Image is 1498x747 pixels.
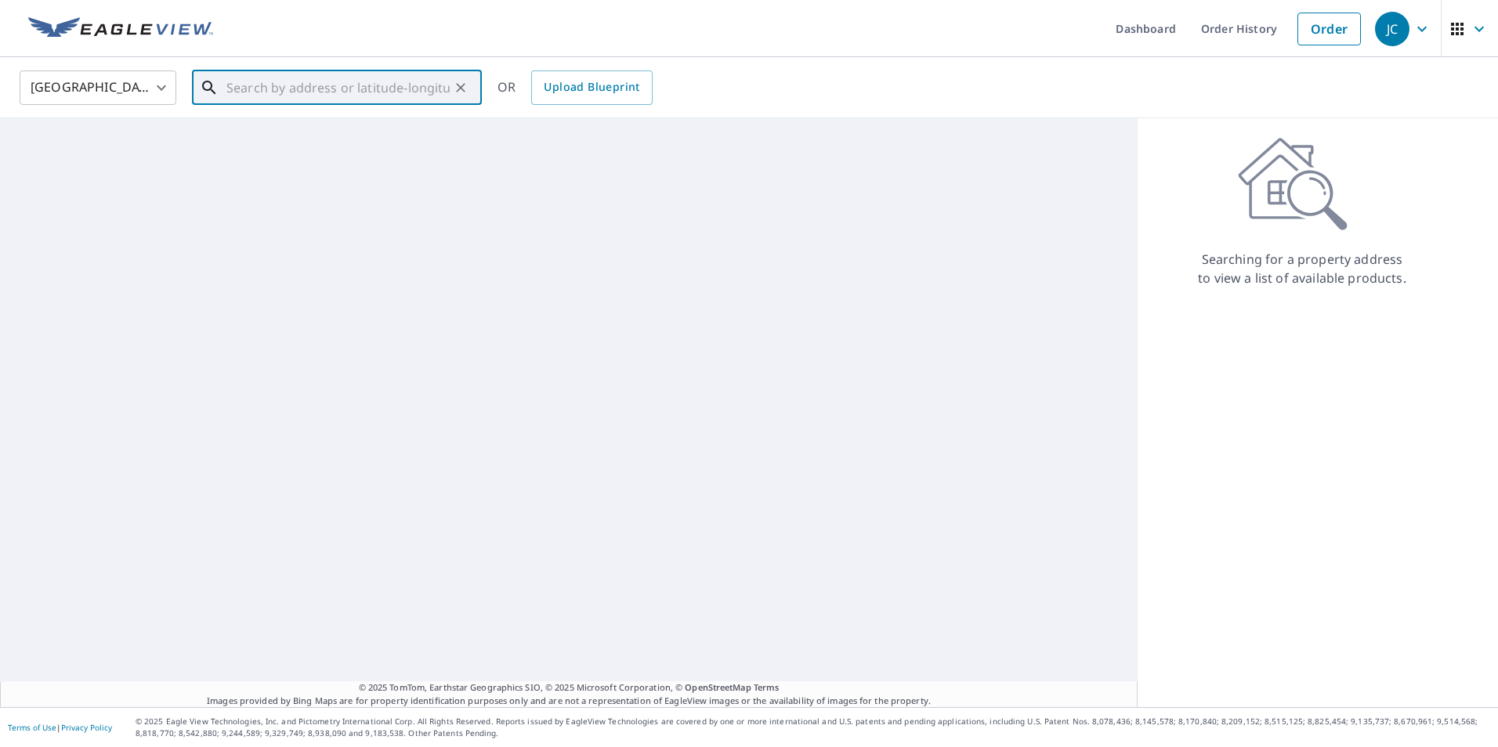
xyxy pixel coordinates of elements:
[136,716,1490,739] p: © 2025 Eagle View Technologies, Inc. and Pictometry International Corp. All Rights Reserved. Repo...
[1197,250,1407,287] p: Searching for a property address to view a list of available products.
[226,66,450,110] input: Search by address or latitude-longitude
[359,681,780,695] span: © 2025 TomTom, Earthstar Geographics SIO, © 2025 Microsoft Corporation, ©
[754,681,780,693] a: Terms
[450,77,472,99] button: Clear
[28,17,213,41] img: EV Logo
[8,723,112,732] p: |
[1297,13,1361,45] a: Order
[498,70,653,105] div: OR
[531,70,652,105] a: Upload Blueprint
[20,66,176,110] div: [GEOGRAPHIC_DATA]
[685,681,751,693] a: OpenStreetMap
[8,722,56,733] a: Terms of Use
[1375,12,1409,46] div: JC
[61,722,112,733] a: Privacy Policy
[544,78,639,97] span: Upload Blueprint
